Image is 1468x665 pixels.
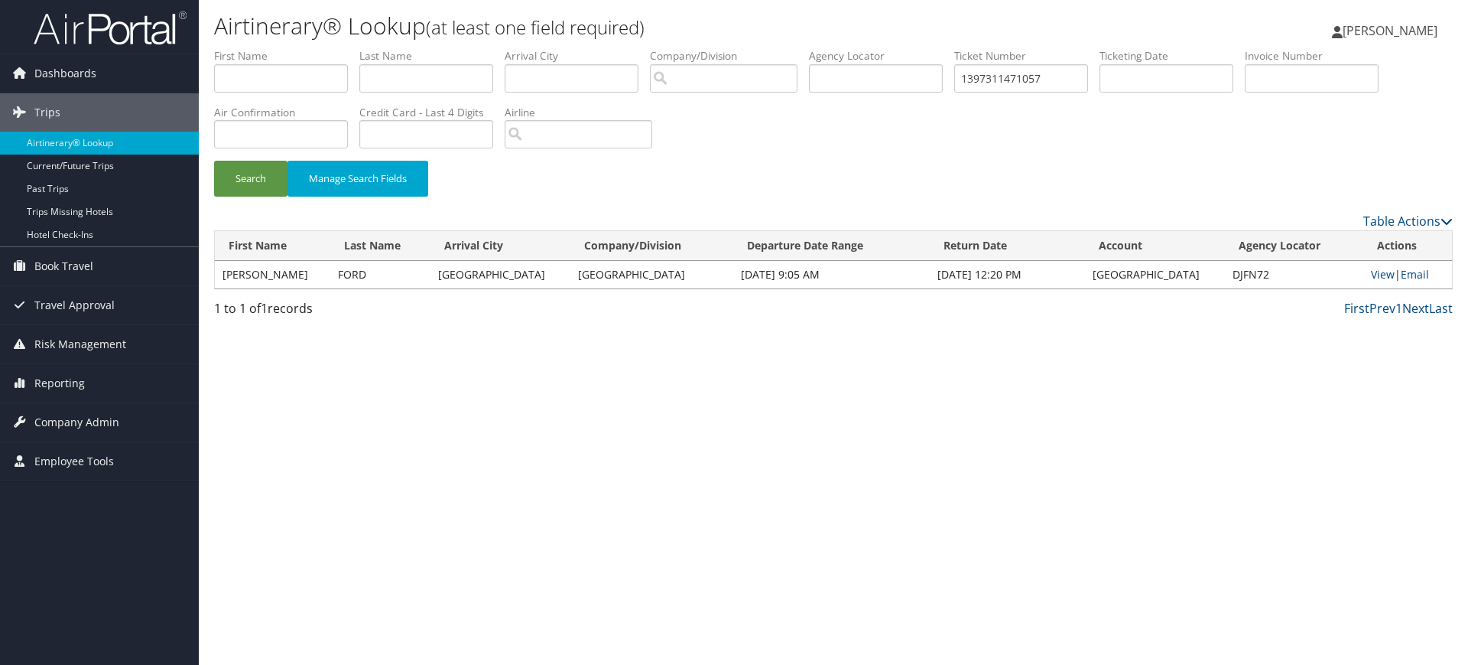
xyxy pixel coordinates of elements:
span: Dashboards [34,54,96,93]
td: [PERSON_NAME] [215,261,330,288]
label: Airline [505,105,664,120]
th: Last Name: activate to sort column ascending [330,231,430,261]
a: Prev [1369,300,1395,317]
button: Search [214,161,287,197]
th: Departure Date Range: activate to sort column ascending [733,231,930,261]
th: Agency Locator: activate to sort column ascending [1225,231,1363,261]
td: FORD [330,261,430,288]
a: Table Actions [1363,213,1453,230]
span: Book Travel [34,247,93,285]
label: Credit Card - Last 4 Digits [359,105,505,120]
small: (at least one field required) [426,15,645,40]
a: Email [1401,267,1429,282]
label: Last Name [359,48,505,64]
a: First [1344,300,1369,317]
span: Employee Tools [34,442,114,481]
a: [PERSON_NAME] [1332,8,1453,54]
th: Arrival City: activate to sort column ascending [430,231,570,261]
button: Manage Search Fields [287,161,428,197]
h1: Airtinerary® Lookup [214,10,1040,42]
span: 1 [261,300,268,317]
a: Last [1429,300,1453,317]
img: airportal-logo.png [34,10,187,46]
td: DJFN72 [1225,261,1363,288]
span: Trips [34,93,60,132]
th: First Name: activate to sort column ascending [215,231,330,261]
a: View [1371,267,1395,282]
th: Company/Division [570,231,733,261]
label: Air Confirmation [214,105,359,120]
div: 1 to 1 of records [214,299,507,325]
td: | [1363,261,1452,288]
td: [GEOGRAPHIC_DATA] [1085,261,1225,288]
span: [PERSON_NAME] [1343,22,1437,39]
td: [DATE] 9:05 AM [733,261,930,288]
td: [DATE] 12:20 PM [930,261,1085,288]
td: [GEOGRAPHIC_DATA] [430,261,570,288]
td: [GEOGRAPHIC_DATA] [570,261,733,288]
span: Company Admin [34,403,119,442]
label: Ticketing Date [1099,48,1245,64]
label: Invoice Number [1245,48,1390,64]
span: Reporting [34,364,85,403]
label: Agency Locator [809,48,954,64]
th: Actions [1363,231,1452,261]
a: 1 [1395,300,1402,317]
th: Account: activate to sort column ascending [1085,231,1225,261]
label: Company/Division [650,48,809,64]
a: Next [1402,300,1429,317]
label: First Name [214,48,359,64]
th: Return Date: activate to sort column ascending [930,231,1085,261]
label: Ticket Number [954,48,1099,64]
span: Risk Management [34,325,126,363]
label: Arrival City [505,48,650,64]
span: Travel Approval [34,286,115,324]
